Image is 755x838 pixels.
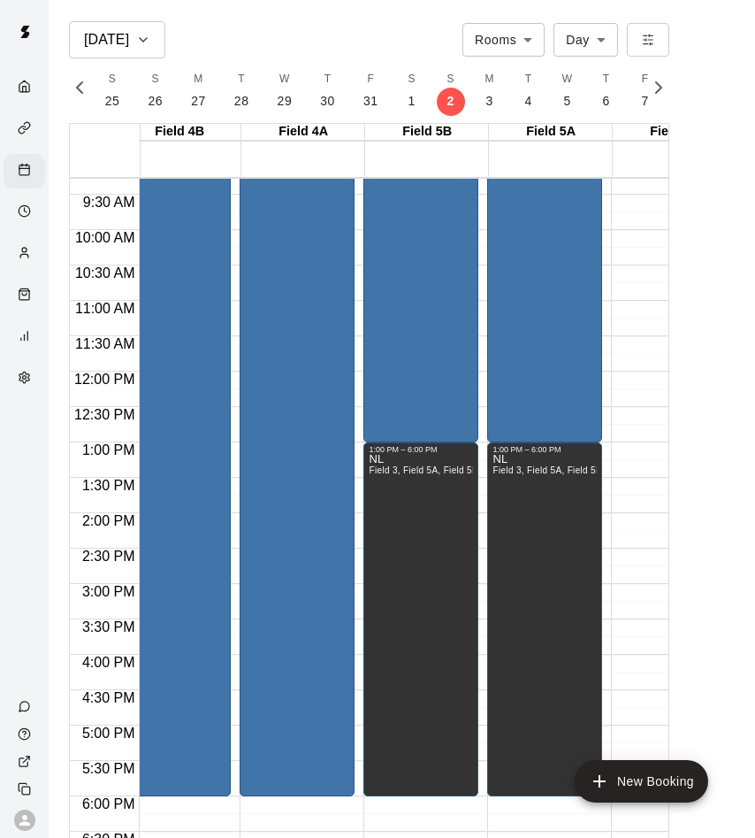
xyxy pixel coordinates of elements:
span: 11:30 AM [71,336,140,351]
span: 2:00 PM [78,513,140,528]
p: 25 [105,92,120,111]
div: Field 4B [118,124,241,141]
button: S1 [393,65,431,116]
p: 2 [446,92,454,111]
span: 2:30 PM [78,549,140,564]
span: 12:00 PM [70,372,139,387]
span: 4:30 PM [78,690,140,705]
button: T28 [220,65,263,116]
span: S [446,71,454,88]
button: [DATE] [69,21,165,58]
p: 6 [602,92,609,111]
button: F31 [349,65,393,116]
div: Day [553,23,618,56]
div: Field 5B [365,124,489,141]
p: 4 [524,92,531,111]
span: F [367,71,374,88]
p: 26 [148,92,163,111]
button: W29 [263,65,307,116]
button: add [575,760,708,803]
span: 1:00 PM [78,442,140,457]
span: T [238,71,245,88]
button: S2 [431,65,470,116]
a: Visit help center [4,720,49,748]
a: View public page [4,748,49,775]
span: W [279,71,290,88]
p: 29 [278,92,293,111]
span: 9:30 AM [79,195,140,210]
div: 8:00 AM – 1:00 PM: Region V [487,88,602,442]
div: 8:00 AM – 1:00 PM: Region V [363,88,478,442]
div: Rooms [462,23,545,56]
button: M27 [177,65,220,116]
span: T [324,71,332,88]
p: 30 [320,92,335,111]
div: Copy public page link [4,775,49,803]
p: 7 [641,92,648,111]
span: 3:30 PM [78,619,140,634]
p: 1 [408,92,415,111]
p: 5 [563,92,570,111]
p: 27 [191,92,206,111]
div: Field 4A [241,124,365,141]
span: T [603,71,610,88]
span: F [642,71,649,88]
button: W5 [548,65,587,116]
span: S [152,71,159,88]
span: 10:30 AM [71,265,140,281]
span: 4:00 PM [78,655,140,670]
div: Field 5A [489,124,613,141]
span: 12:30 PM [70,407,139,422]
span: 11:00 AM [71,301,140,316]
span: M [194,71,202,88]
span: S [109,71,116,88]
span: W [562,71,573,88]
span: S [408,71,415,88]
img: Swift logo [7,14,42,50]
span: Field 3, Field 5A, Field 5B [369,465,478,475]
p: 28 [234,92,249,111]
span: 5:30 PM [78,761,140,776]
div: 8:00 AM – 6:00 PM: NYSL [240,88,355,796]
p: 3 [485,92,492,111]
button: T6 [587,65,626,116]
span: M [484,71,493,88]
span: 5:00 PM [78,726,140,741]
div: 1:00 PM – 6:00 PM: NL [487,442,602,796]
button: T4 [509,65,548,116]
div: 1:00 PM – 6:00 PM: NL [363,442,478,796]
button: M3 [470,65,509,116]
span: 1:30 PM [78,478,140,493]
button: S25 [91,65,134,116]
span: 6:00 PM [78,796,140,811]
span: Field 3, Field 5A, Field 5B [492,465,602,475]
div: 1:00 PM – 6:00 PM [492,445,597,454]
p: 31 [363,92,378,111]
h6: [DATE] [84,27,129,52]
button: T30 [306,65,349,116]
a: Contact Us [4,693,49,720]
div: 1:00 PM – 6:00 PM [369,445,473,454]
div: Field 6A [613,124,736,141]
span: 3:00 PM [78,584,140,599]
span: 10:00 AM [71,230,140,245]
div: 8:00 AM – 6:00 PM: NYSL [116,88,231,796]
button: F7 [626,65,665,116]
span: T [525,71,532,88]
button: S26 [133,65,177,116]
